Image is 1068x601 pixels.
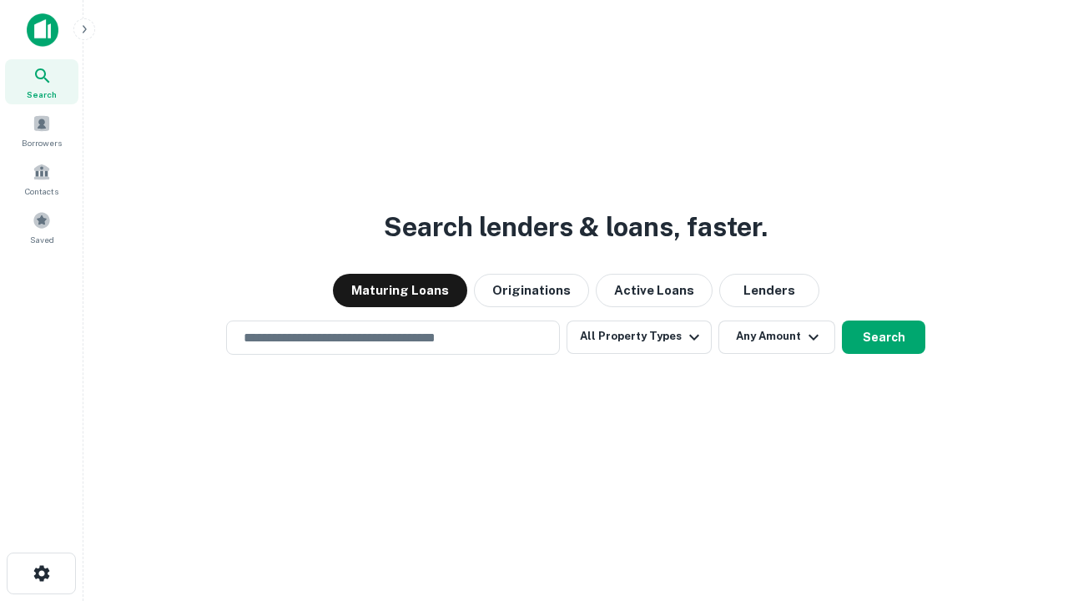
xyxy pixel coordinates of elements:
[22,136,62,149] span: Borrowers
[596,274,713,307] button: Active Loans
[474,274,589,307] button: Originations
[5,108,78,153] a: Borrowers
[842,321,925,354] button: Search
[30,233,54,246] span: Saved
[25,184,58,198] span: Contacts
[27,13,58,47] img: capitalize-icon.png
[384,207,768,247] h3: Search lenders & loans, faster.
[5,59,78,104] a: Search
[567,321,712,354] button: All Property Types
[718,321,835,354] button: Any Amount
[719,274,819,307] button: Lenders
[985,467,1068,548] iframe: Chat Widget
[5,156,78,201] a: Contacts
[5,205,78,250] a: Saved
[333,274,467,307] button: Maturing Loans
[27,88,57,101] span: Search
